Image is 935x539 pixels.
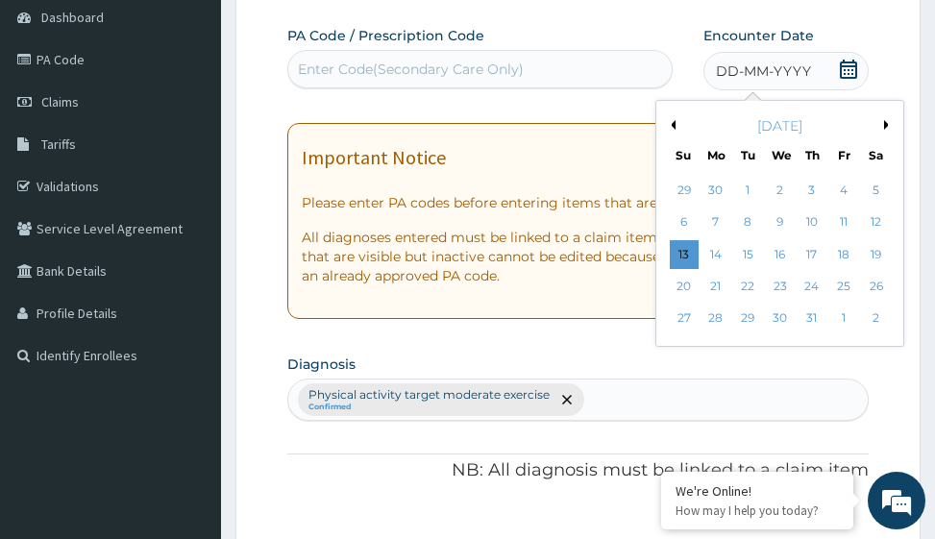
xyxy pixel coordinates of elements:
[766,176,795,205] div: Choose Wednesday, July 2nd, 2025
[287,355,356,374] label: Diagnosis
[829,208,858,237] div: Choose Friday, July 11th, 2025
[862,240,891,269] div: Choose Saturday, July 19th, 2025
[302,147,446,168] h1: Important Notice
[862,176,891,205] div: Choose Saturday, July 5th, 2025
[798,272,826,301] div: Choose Thursday, July 24th, 2025
[676,502,839,519] p: How may I help you today?
[111,153,265,347] span: We're online!
[701,240,730,269] div: Choose Monday, July 14th, 2025
[670,272,699,301] div: Choose Sunday, July 20th, 2025
[707,147,724,163] div: Mo
[315,10,361,56] div: Minimize live chat window
[733,240,762,269] div: Choose Tuesday, July 15th, 2025
[836,147,852,163] div: Fr
[766,305,795,333] div: Choose Wednesday, July 30th, 2025
[41,9,104,26] span: Dashboard
[100,108,323,133] div: Chat with us now
[766,208,795,237] div: Choose Wednesday, July 9th, 2025
[798,240,826,269] div: Choose Thursday, July 17th, 2025
[41,93,79,110] span: Claims
[804,147,821,163] div: Th
[733,272,762,301] div: Choose Tuesday, July 22nd, 2025
[829,240,858,269] div: Choose Friday, July 18th, 2025
[740,147,756,163] div: Tu
[36,96,78,144] img: d_794563401_company_1708531726252_794563401
[766,240,795,269] div: Choose Wednesday, July 16th, 2025
[829,272,858,301] div: Choose Friday, July 25th, 2025
[676,482,839,500] div: We're Online!
[798,208,826,237] div: Choose Thursday, July 10th, 2025
[664,116,896,135] div: [DATE]
[868,147,884,163] div: Sa
[766,272,795,301] div: Choose Wednesday, July 23rd, 2025
[302,193,853,212] p: Please enter PA codes before entering items that are not attached to a PA code
[798,305,826,333] div: Choose Thursday, July 31st, 2025
[884,120,894,130] button: Next Month
[862,272,891,301] div: Choose Saturday, July 26th, 2025
[668,175,892,335] div: month 2025-07
[798,176,826,205] div: Choose Thursday, July 3rd, 2025
[10,346,366,413] textarea: Type your message and hit 'Enter'
[670,240,699,269] div: Choose Sunday, July 13th, 2025
[298,60,524,79] div: Enter Code(Secondary Care Only)
[670,176,699,205] div: Choose Sunday, June 29th, 2025
[829,305,858,333] div: Choose Friday, August 1st, 2025
[701,272,730,301] div: Choose Monday, July 21st, 2025
[701,176,730,205] div: Choose Monday, June 30th, 2025
[733,208,762,237] div: Choose Tuesday, July 8th, 2025
[716,61,811,81] span: DD-MM-YYYY
[733,305,762,333] div: Choose Tuesday, July 29th, 2025
[701,305,730,333] div: Choose Monday, July 28th, 2025
[862,305,891,333] div: Choose Saturday, August 2nd, 2025
[701,208,730,237] div: Choose Monday, July 7th, 2025
[670,208,699,237] div: Choose Sunday, July 6th, 2025
[287,458,868,483] p: NB: All diagnosis must be linked to a claim item
[666,120,676,130] button: Previous Month
[670,305,699,333] div: Choose Sunday, July 27th, 2025
[703,26,814,45] label: Encounter Date
[829,176,858,205] div: Choose Friday, July 4th, 2025
[287,26,484,45] label: PA Code / Prescription Code
[733,176,762,205] div: Choose Tuesday, July 1st, 2025
[676,147,692,163] div: Su
[41,135,76,153] span: Tariffs
[862,208,891,237] div: Choose Saturday, July 12th, 2025
[772,147,788,163] div: We
[302,228,853,285] p: All diagnoses entered must be linked to a claim item. Diagnosis & Claim Items that are visible bu...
